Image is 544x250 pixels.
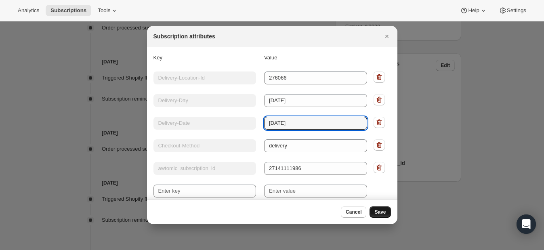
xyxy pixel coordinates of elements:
[455,5,492,16] button: Help
[370,206,391,218] button: Save
[93,5,123,16] button: Tools
[517,214,536,234] div: Open Intercom Messenger
[341,206,366,218] button: Cancel
[346,209,361,215] span: Cancel
[494,5,531,16] button: Settings
[468,7,479,14] span: Help
[50,7,86,14] span: Subscriptions
[381,31,393,42] button: Close
[264,55,277,61] span: Value
[18,7,39,14] span: Analytics
[46,5,91,16] button: Subscriptions
[507,7,526,14] span: Settings
[153,55,162,61] span: Key
[153,32,215,40] h2: Subscription attributes
[153,185,256,197] input: Enter key
[264,185,367,197] input: Enter value
[13,5,44,16] button: Analytics
[98,7,110,14] span: Tools
[374,209,386,215] span: Save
